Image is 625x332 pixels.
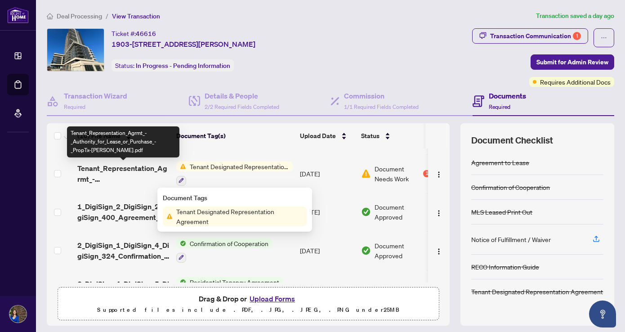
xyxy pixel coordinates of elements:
[176,238,272,263] button: Status IconConfirmation of Cooperation
[471,262,539,272] div: RECO Information Guide
[47,29,104,71] img: IMG-E12262294_1.jpg
[296,123,357,148] th: Upload Date
[77,240,169,261] span: 2_DigiSign_1_DigiSign_4_DigiSign_324_Confirmation_of_Co-operation_and_Representation_-_Tenant_Lan...
[77,201,169,223] span: 1_DigiSign_2_DigiSign_2_DigiSign_400_Agreement_to_Lease_-_Residential_-_PropTx-[PERSON_NAME].pdf
[173,123,296,148] th: Document Tag(s)
[471,182,550,192] div: Confirmation of Cooperation
[112,28,156,39] div: Ticket #:
[176,277,186,287] img: Status Icon
[300,131,336,141] span: Upload Date
[112,59,234,72] div: Status:
[344,103,419,110] span: 1/1 Required Fields Completed
[176,162,293,186] button: Status IconTenant Designated Representation Agreement
[74,123,173,148] th: (10) File Name
[471,287,603,296] div: Tenant Designated Representation Agreement
[344,90,419,101] h4: Commission
[375,164,421,184] span: Document Needs Work
[531,54,614,70] button: Submit for Admin Review
[540,77,611,87] span: Requires Additional Docs
[432,243,446,258] button: Logo
[589,301,616,328] button: Open asap
[361,207,371,217] img: Document Status
[432,205,446,219] button: Logo
[471,134,553,147] span: Document Checklist
[77,163,169,184] span: Tenant_Representation_Agrmt_-_Authority_for_Lease_or_Purchase_-_PropTx-[PERSON_NAME].pdf
[296,231,357,270] td: [DATE]
[77,278,169,300] span: 3_DigiSign_4_DigiSign_5_DigiSign_Ontario_Residential_Tenancy_Agreement_-_PropTx-[PERSON_NAME].pdf
[58,287,438,321] span: Drag & Drop orUpload FormsSupported files include .PDF, .JPG, .JPEG, .PNG under25MB
[47,13,53,19] span: home
[57,12,102,20] span: Deal Processing
[489,103,510,110] span: Required
[205,90,279,101] h4: Details & People
[490,29,581,43] div: Transaction Communication
[199,293,298,305] span: Drag & Drop or
[296,193,357,232] td: [DATE]
[63,305,433,315] p: Supported files include .PDF, .JPG, .JPEG, .PNG under 25 MB
[375,279,430,299] span: Document Approved
[186,162,293,171] span: Tenant Designated Representation Agreement
[186,238,272,248] span: Confirmation of Cooperation
[136,62,230,70] span: In Progress - Pending Information
[296,154,357,193] td: [DATE]
[471,207,532,217] div: MLS Leased Print Out
[163,193,307,203] div: Document Tags
[536,55,608,69] span: Submit for Admin Review
[472,28,588,44] button: Transaction Communication1
[247,293,298,305] button: Upload Forms
[7,7,29,23] img: logo
[163,211,173,221] img: Status Icon
[186,277,283,287] span: Residential Tenancy Agreement
[67,126,179,157] div: Tenant_Representation_Agrmt_-_Authority_for_Lease_or_Purchase_-_PropTx-[PERSON_NAME].pdf
[64,90,127,101] h4: Transaction Wizard
[112,12,160,20] span: View Transaction
[176,238,186,248] img: Status Icon
[435,171,442,178] img: Logo
[173,206,307,226] span: Tenant Designated Representation Agreement
[489,90,526,101] h4: Documents
[375,202,430,222] span: Document Approved
[601,35,607,41] span: ellipsis
[106,11,108,21] li: /
[136,30,156,38] span: 46616
[357,123,434,148] th: Status
[435,210,442,217] img: Logo
[471,157,529,167] div: Agreement to Lease
[375,241,430,260] span: Document Approved
[64,103,85,110] span: Required
[361,246,371,256] img: Document Status
[205,103,279,110] span: 2/2 Required Fields Completed
[9,305,27,323] img: Profile Icon
[471,234,551,244] div: Notice of Fulfillment / Waiver
[176,277,283,301] button: Status IconResidential Tenancy Agreement
[296,270,357,309] td: [DATE]
[361,131,379,141] span: Status
[423,170,430,177] div: 1
[536,11,614,21] article: Transaction saved a day ago
[573,32,581,40] div: 1
[361,169,371,179] img: Document Status
[176,162,186,171] img: Status Icon
[435,248,442,255] img: Logo
[112,39,255,49] span: 1903-[STREET_ADDRESS][PERSON_NAME]
[432,166,446,181] button: Logo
